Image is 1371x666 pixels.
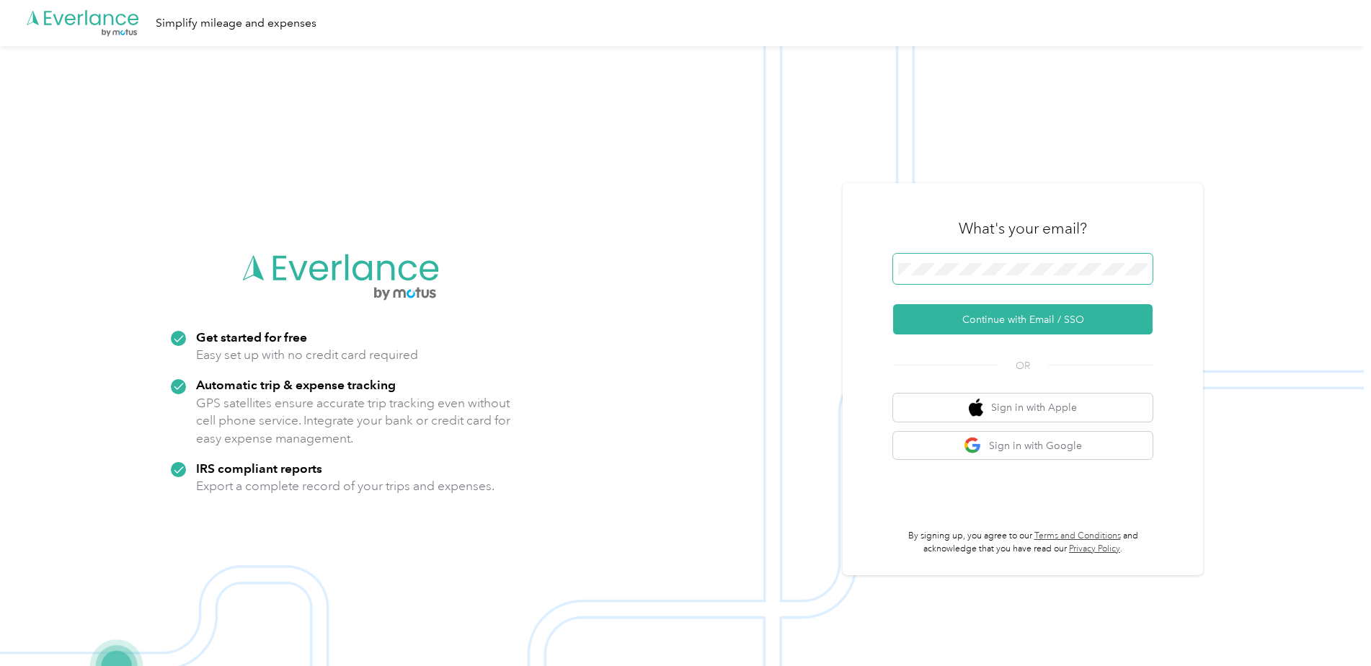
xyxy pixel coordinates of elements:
img: apple logo [969,399,983,417]
h3: What's your email? [959,218,1087,239]
button: google logoSign in with Google [893,432,1153,460]
p: Export a complete record of your trips and expenses. [196,477,494,495]
span: OR [998,358,1048,373]
a: Terms and Conditions [1034,530,1121,541]
strong: Get started for free [196,329,307,345]
p: By signing up, you agree to our and acknowledge that you have read our . [893,530,1153,555]
img: google logo [964,437,982,455]
strong: Automatic trip & expense tracking [196,377,396,392]
p: Easy set up with no credit card required [196,346,418,364]
p: GPS satellites ensure accurate trip tracking even without cell phone service. Integrate your bank... [196,394,511,448]
button: Continue with Email / SSO [893,304,1153,334]
div: Simplify mileage and expenses [156,14,316,32]
button: apple logoSign in with Apple [893,394,1153,422]
strong: IRS compliant reports [196,461,322,476]
a: Privacy Policy [1069,543,1120,554]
